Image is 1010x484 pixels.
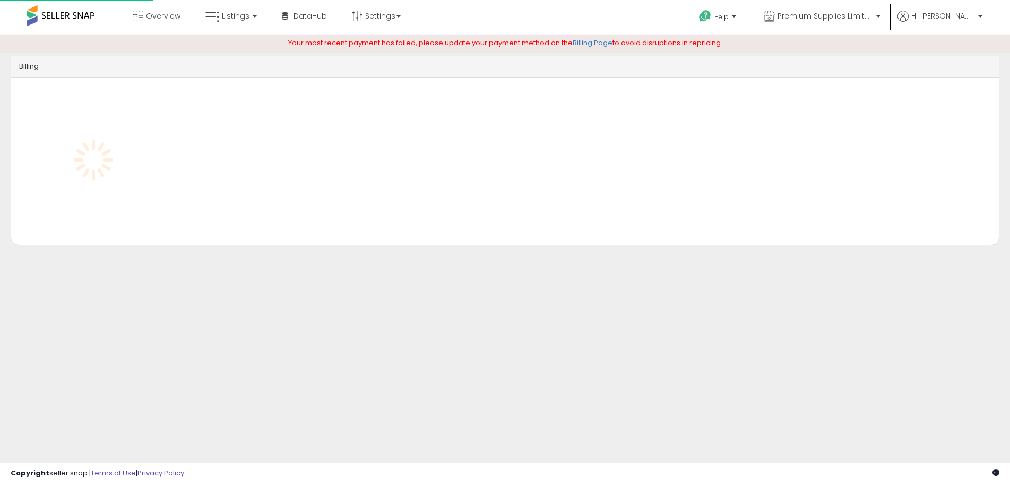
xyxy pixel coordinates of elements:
[293,11,327,21] span: DataHub
[137,468,184,478] a: Privacy Policy
[573,38,612,48] a: Billing Page
[911,11,975,21] span: Hi [PERSON_NAME]
[222,11,249,21] span: Listings
[714,12,729,21] span: Help
[690,2,747,35] a: Help
[288,38,722,48] span: Your most recent payment has failed, please update your payment method on the to avoid disruption...
[897,11,982,35] a: Hi [PERSON_NAME]
[698,10,712,23] i: Get Help
[778,11,873,21] span: Premium Supplies Limited
[91,468,136,478] a: Terms of Use
[11,56,999,78] div: Billing
[11,468,49,478] strong: Copyright
[146,11,180,21] span: Overview
[11,469,184,479] div: seller snap | |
